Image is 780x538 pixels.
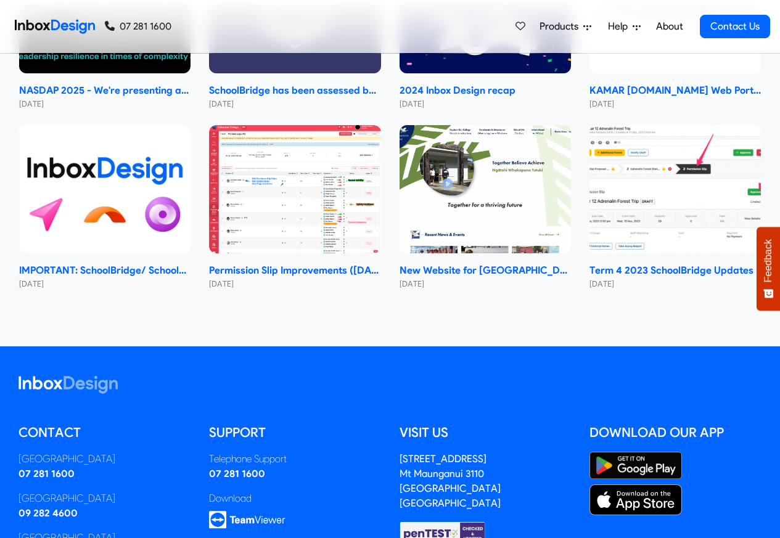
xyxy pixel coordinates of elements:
[589,452,682,479] img: Google Play Store
[18,491,191,506] div: [GEOGRAPHIC_DATA]
[400,453,501,509] a: [STREET_ADDRESS]Mt Maunganui 3110[GEOGRAPHIC_DATA][GEOGRAPHIC_DATA]
[400,83,571,98] strong: 2024 Inbox Design recap
[400,125,571,290] a: New Website for Whangaparāoa College New Website for [GEOGRAPHIC_DATA] [DATE]
[535,14,596,39] a: Products
[209,98,380,110] small: [DATE]
[105,19,171,34] a: 07 281 1600
[757,227,780,311] button: Feedback - Show survey
[19,125,191,290] a: IMPORTANT: SchoolBridge/ SchoolPoint Data- Sharing Information- NEW 2024 IMPORTANT: SchoolBridge/...
[400,98,571,110] small: [DATE]
[18,507,78,519] a: 09 282 4600
[589,125,761,254] img: Term 4 2023 SchoolBridge Updates
[18,452,191,467] div: [GEOGRAPHIC_DATA]
[19,263,191,278] strong: IMPORTANT: SchoolBridge/ SchoolPoint Data- Sharing Information- NEW 2024
[400,125,571,254] img: New Website for Whangaparāoa College
[400,423,572,442] h5: Visit us
[589,83,761,98] strong: KAMAR [DOMAIN_NAME] Web Portal 2024 Changeover
[589,98,761,110] small: [DATE]
[19,98,191,110] small: [DATE]
[589,263,761,278] strong: Term 4 2023 SchoolBridge Updates
[19,125,191,254] img: IMPORTANT: SchoolBridge/ SchoolPoint Data- Sharing Information- NEW 2024
[540,19,583,34] span: Products
[209,263,380,278] strong: Permission Slip Improvements ([DATE])
[209,468,265,479] a: 07 281 1600
[589,423,762,442] h5: Download our App
[700,15,770,38] a: Contact Us
[209,452,381,467] div: Telephone Support
[209,125,380,290] a: Permission Slip Improvements (June 2024) Permission Slip Improvements ([DATE]) [DATE]
[400,453,501,509] address: [STREET_ADDRESS] Mt Maunganui 3110 [GEOGRAPHIC_DATA] [GEOGRAPHIC_DATA]
[589,125,761,290] a: Term 4 2023 SchoolBridge Updates Term 4 2023 SchoolBridge Updates [DATE]
[209,511,285,529] img: logo_teamviewer.svg
[209,491,381,506] div: Download
[209,423,381,442] h5: Support
[608,19,633,34] span: Help
[209,125,380,254] img: Permission Slip Improvements (June 2024)
[19,278,191,290] small: [DATE]
[400,278,571,290] small: [DATE]
[209,278,380,290] small: [DATE]
[603,14,646,39] a: Help
[18,376,118,394] img: logo_inboxdesign_white.svg
[19,83,191,98] strong: NASDAP 2025 - We're presenting about SchoolPoint and SchoolBridge
[763,239,774,282] span: Feedback
[18,423,191,442] h5: Contact
[18,468,75,479] a: 07 281 1600
[209,83,380,98] strong: SchoolBridge has been assessed by Safer Technologies 4 Schools (ST4S)
[652,14,686,39] a: About
[400,263,571,278] strong: New Website for [GEOGRAPHIC_DATA]
[589,484,682,515] img: Apple App Store
[589,278,761,290] small: [DATE]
